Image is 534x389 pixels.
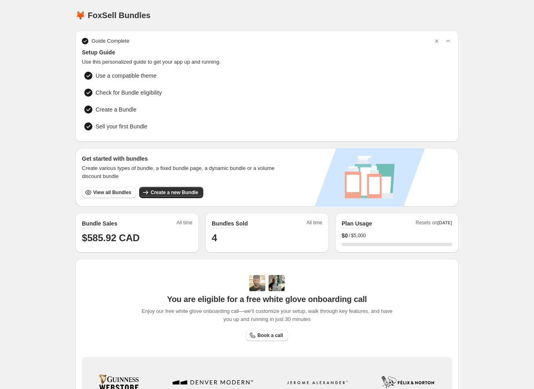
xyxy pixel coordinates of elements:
h2: Bundles Sold [212,219,248,228]
span: All time [307,219,322,228]
span: View all Bundles [93,189,131,196]
button: View all Bundles [82,187,136,198]
h1: 🦊 FoxSell Bundles [75,10,150,20]
span: [DATE] [438,220,452,225]
span: You are eligible for a free white glove onboarding call [167,294,367,304]
button: Create a new Bundle [139,187,203,198]
a: Book a call [246,330,288,341]
span: $5,000 [351,232,366,239]
span: Sell your first Bundle [96,122,147,130]
img: Prakhar [269,275,285,291]
span: All time [177,219,192,228]
span: Book a call [257,332,283,339]
div: / [342,232,452,240]
h2: Plan Usage [342,219,372,228]
span: Enjoy our free white glove onboarding call—we'll customize your setup, walk through key features,... [138,307,397,323]
span: Use a compatible theme [96,72,156,80]
span: Create a new Bundle [150,189,198,196]
span: Resets on [416,219,453,228]
h3: Get started with bundles [82,155,282,163]
span: Check for Bundle eligibility [96,89,162,97]
span: Create various types of bundle, a fixed bundle page, a dynamic bundle or a volume discount bundle [82,164,282,180]
h1: $585.92 CAD [82,232,192,244]
span: Use this personalized guide to get your app up and running. [82,58,452,66]
h2: Bundle Sales [82,219,117,228]
span: Create a Bundle [96,106,136,114]
span: Guide Complete [92,37,129,45]
span: $ 0 [342,232,348,240]
span: Setup Guide [82,48,452,56]
h1: 4 [212,232,322,244]
img: Adi [249,275,265,291]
